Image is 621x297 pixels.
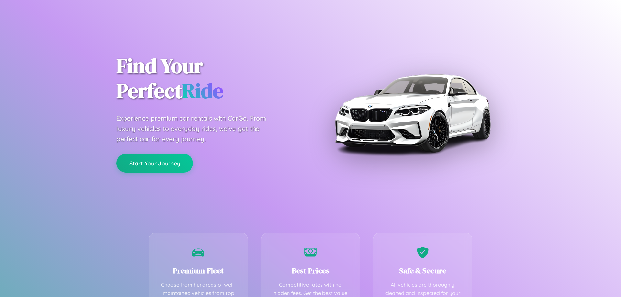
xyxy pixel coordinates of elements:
[383,265,462,276] h3: Safe & Secure
[116,154,193,173] button: Start Your Journey
[271,265,350,276] h3: Best Prices
[182,77,223,105] span: Ride
[159,265,238,276] h3: Premium Fleet
[116,54,301,103] h1: Find Your Perfect
[332,32,493,194] img: Premium BMW car rental vehicle
[116,113,278,144] p: Experience premium car rentals with CarGo. From luxury vehicles to everyday rides, we've got the ...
